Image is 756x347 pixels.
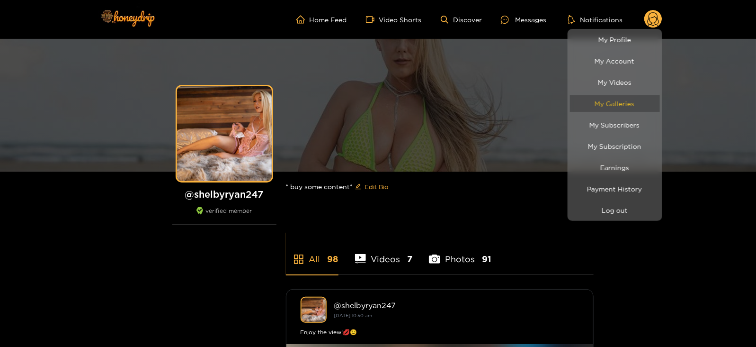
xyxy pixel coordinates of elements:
a: My Account [570,53,660,69]
a: My Subscription [570,138,660,155]
a: My Videos [570,74,660,91]
a: Payment History [570,181,660,197]
a: My Profile [570,31,660,48]
a: Earnings [570,159,660,176]
button: Log out [570,202,660,219]
a: My Subscribers [570,117,660,133]
a: My Galleries [570,95,660,112]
